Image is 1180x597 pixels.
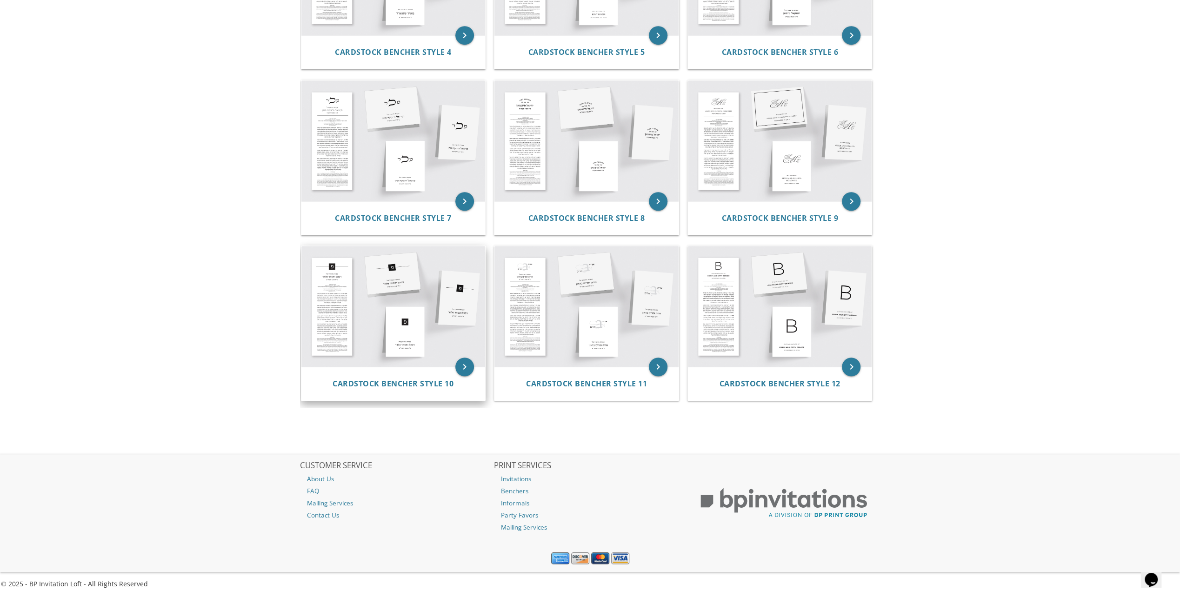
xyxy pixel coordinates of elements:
a: Benchers [494,485,687,497]
img: Cardstock Bencher Style 7 [301,80,486,201]
a: Mailing Services [494,521,687,533]
iframe: chat widget [1141,560,1171,588]
span: Cardstock Bencher Style 9 [721,213,838,223]
span: Cardstock Bencher Style 12 [720,378,840,389]
span: Cardstock Bencher Style 10 [333,378,453,389]
a: Mailing Services [300,497,493,509]
img: Cardstock Bencher Style 12 [688,246,872,367]
a: keyboard_arrow_right [842,192,860,211]
a: Contact Us [300,509,493,521]
img: Visa [611,552,629,564]
a: keyboard_arrow_right [842,358,860,376]
a: Cardstock Bencher Style 7 [335,214,452,223]
a: Cardstock Bencher Style 5 [528,48,645,57]
h2: CUSTOMER SERVICE [300,461,493,471]
a: FAQ [300,485,493,497]
a: Cardstock Bencher Style 6 [721,48,838,57]
a: Invitations [494,473,687,485]
a: About Us [300,473,493,485]
a: Cardstock Bencher Style 11 [526,379,647,388]
img: Cardstock Bencher Style 11 [494,246,679,367]
span: Cardstock Bencher Style 7 [335,213,452,223]
span: Cardstock Bencher Style 5 [528,47,645,57]
a: Cardstock Bencher Style 4 [335,48,452,57]
a: keyboard_arrow_right [649,26,667,45]
a: keyboard_arrow_right [455,358,474,376]
img: Discover [571,552,589,564]
a: keyboard_arrow_right [455,26,474,45]
a: Cardstock Bencher Style 12 [720,379,840,388]
a: Cardstock Bencher Style 10 [333,379,453,388]
img: Cardstock Bencher Style 10 [301,246,486,367]
a: Cardstock Bencher Style 8 [528,214,645,223]
a: Party Favors [494,509,687,521]
a: keyboard_arrow_right [649,192,667,211]
a: keyboard_arrow_right [455,192,474,211]
span: Cardstock Bencher Style 11 [526,378,647,389]
span: Cardstock Bencher Style 4 [335,47,452,57]
img: MasterCard [591,552,609,564]
span: Cardstock Bencher Style 6 [721,47,838,57]
span: Cardstock Bencher Style 8 [528,213,645,223]
a: Cardstock Bencher Style 9 [721,214,838,223]
img: BP Print Group [687,480,880,526]
img: Cardstock Bencher Style 8 [494,80,679,201]
h2: PRINT SERVICES [494,461,687,471]
a: keyboard_arrow_right [649,358,667,376]
a: Informals [494,497,687,509]
a: keyboard_arrow_right [842,26,860,45]
img: Cardstock Bencher Style 9 [688,80,872,201]
img: American Express [551,552,569,564]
